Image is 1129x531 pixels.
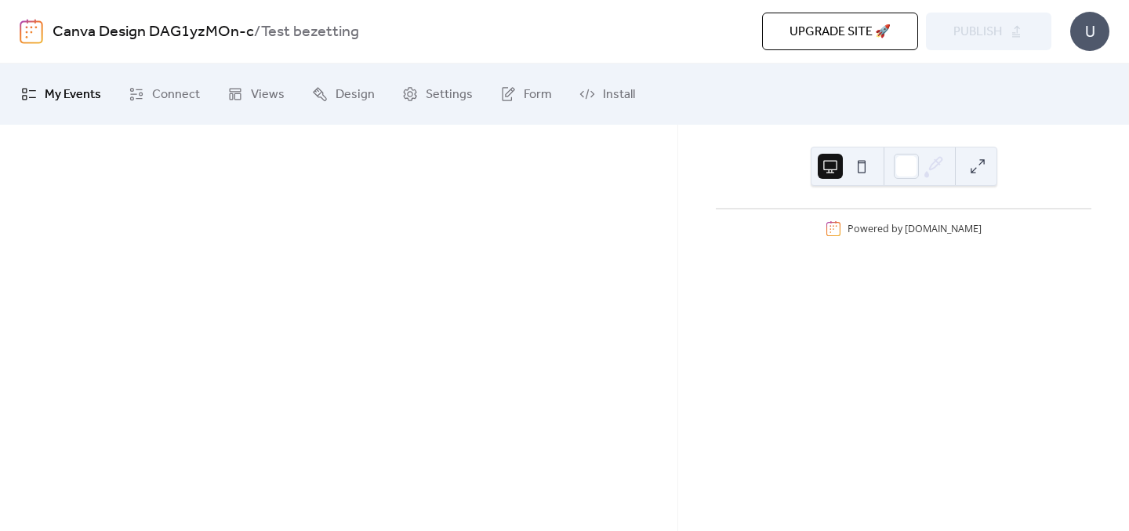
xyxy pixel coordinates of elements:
img: logo [20,19,43,44]
b: / [254,17,261,47]
a: Design [300,70,387,118]
a: Settings [390,70,485,118]
span: Connect [152,82,200,107]
a: Install [568,70,647,118]
a: Canva Design DAG1yzMOn-c [53,17,254,47]
div: U [1070,12,1109,51]
span: Design [336,82,375,107]
div: Powered by [848,222,982,235]
span: Install [603,82,635,107]
button: Upgrade site 🚀 [762,13,918,50]
a: Views [216,70,296,118]
a: My Events [9,70,113,118]
a: Form [488,70,564,118]
span: Views [251,82,285,107]
a: [DOMAIN_NAME] [905,222,982,235]
b: Test bezetting [261,17,359,47]
span: Settings [426,82,473,107]
span: Form [524,82,552,107]
span: My Events [45,82,101,107]
a: Connect [117,70,212,118]
span: Upgrade site 🚀 [790,23,891,42]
